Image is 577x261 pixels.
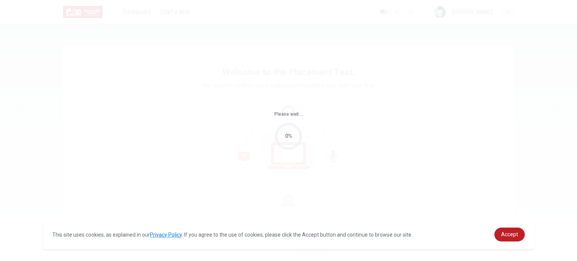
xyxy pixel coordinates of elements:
[150,232,182,238] a: Privacy Policy
[43,220,534,249] div: cookieconsent
[52,232,412,238] span: This site uses cookies, as explained in our . If you agree to the use of cookies, please click th...
[501,231,518,237] span: Accept
[274,112,303,117] span: Please wait...
[494,228,525,241] a: dismiss cookie message
[285,132,292,140] div: 0%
